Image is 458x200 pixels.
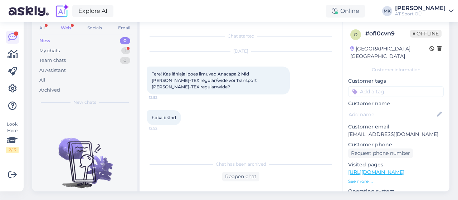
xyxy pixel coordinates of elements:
[6,147,19,153] div: 2 / 3
[365,29,410,38] div: # ofl0cvn9
[120,37,130,44] div: 0
[348,161,444,169] p: Visited pages
[117,23,132,33] div: Email
[348,187,444,195] p: Operating system
[348,77,444,85] p: Customer tags
[348,169,404,175] a: [URL][DOMAIN_NAME]
[348,178,444,185] p: See more ...
[39,47,60,54] div: My chats
[350,45,429,60] div: [GEOGRAPHIC_DATA], [GEOGRAPHIC_DATA]
[395,11,446,17] div: AT Sport OÜ
[382,6,392,16] div: MK
[86,23,103,33] div: Socials
[354,32,357,37] span: o
[39,67,66,74] div: AI Assistant
[348,67,444,73] div: Customer information
[349,111,435,118] input: Add name
[73,99,96,106] span: New chats
[39,37,50,44] div: New
[72,5,113,17] a: Explore AI
[32,125,137,189] img: No chats
[120,57,130,64] div: 0
[149,126,176,131] span: 12:52
[39,57,66,64] div: Team chats
[348,86,444,97] input: Add a tag
[39,87,60,94] div: Archived
[147,33,335,39] div: Chat started
[326,5,365,18] div: Online
[152,71,258,89] span: Tere! Kas lähiajal poes ilmuvad Anacapa 2 Mid [PERSON_NAME]-TEX regular/wide või Transport [PERSO...
[348,131,444,138] p: [EMAIL_ADDRESS][DOMAIN_NAME]
[395,5,454,17] a: [PERSON_NAME]AT Sport OÜ
[410,30,442,38] span: Offline
[38,23,46,33] div: All
[348,123,444,131] p: Customer email
[348,148,413,158] div: Request phone number
[216,161,266,167] span: Chat has been archived
[149,95,176,100] span: 12:52
[39,77,45,84] div: All
[121,47,130,54] div: 1
[6,121,19,153] div: Look Here
[147,48,335,54] div: [DATE]
[152,115,176,120] span: hoka bränd
[222,172,259,181] div: Reopen chat
[59,23,72,33] div: Web
[348,141,444,148] p: Customer phone
[54,4,69,19] img: explore-ai
[395,5,446,11] div: [PERSON_NAME]
[348,100,444,107] p: Customer name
